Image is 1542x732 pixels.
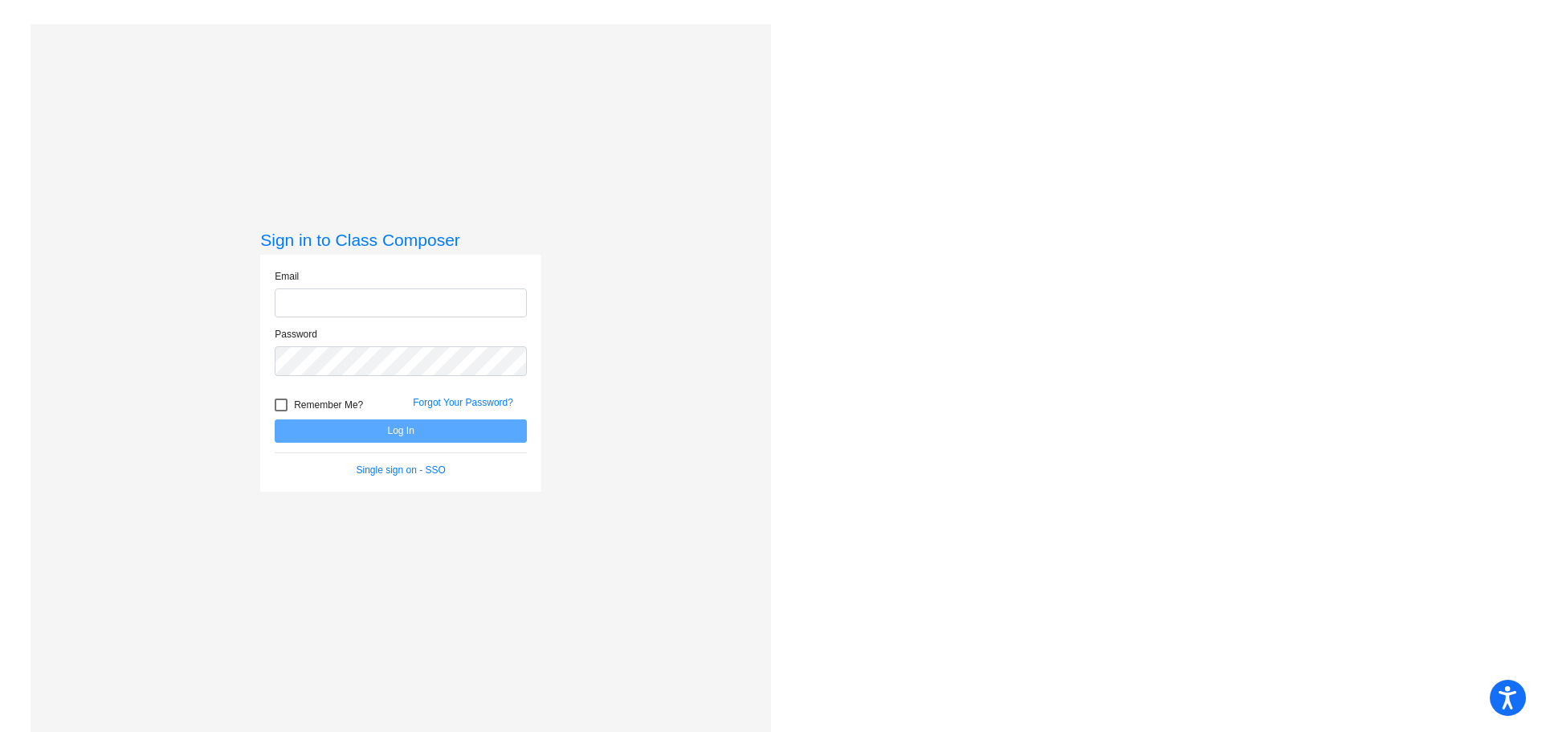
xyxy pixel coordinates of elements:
[357,464,446,476] a: Single sign on - SSO
[275,269,299,284] label: Email
[260,230,541,250] h3: Sign in to Class Composer
[294,395,363,415] span: Remember Me?
[275,327,317,341] label: Password
[275,419,527,443] button: Log In
[413,397,513,408] a: Forgot Your Password?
